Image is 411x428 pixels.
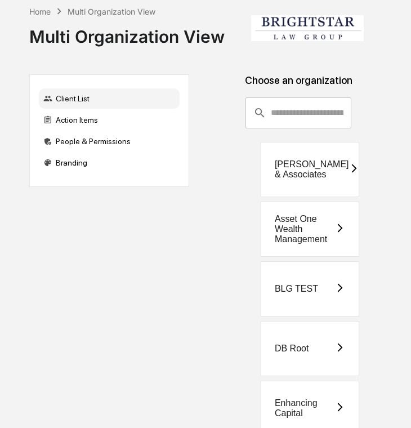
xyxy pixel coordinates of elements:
[245,97,351,128] div: consultant-dashboard__filter-organizations-search-bar
[275,214,335,244] div: Asset One Wealth Management
[275,344,309,354] div: DB Root
[275,284,318,294] div: BLG TEST
[275,398,335,418] div: Enhancing Capital
[39,88,180,109] div: Client List
[275,159,349,180] div: [PERSON_NAME] & Associates
[29,7,51,16] div: Home
[39,110,180,130] div: Action Items
[198,74,399,97] div: Choose an organization
[39,153,180,173] div: Branding
[251,15,364,41] img: Brightstar Law Group
[39,131,180,151] div: People & Permissions
[29,17,225,47] div: Multi Organization View
[68,7,155,16] div: Multi Organization View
